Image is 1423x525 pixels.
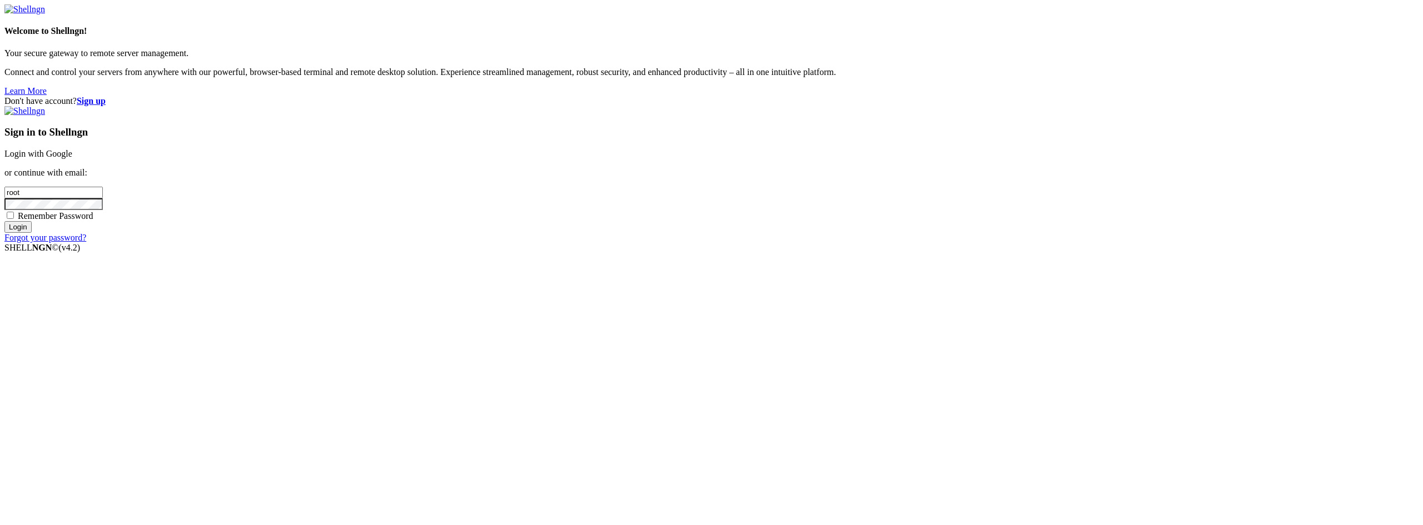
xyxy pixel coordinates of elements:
h4: Welcome to Shellngn! [4,26,1419,36]
a: Forgot your password? [4,233,86,242]
h3: Sign in to Shellngn [4,126,1419,138]
p: Your secure gateway to remote server management. [4,48,1419,58]
div: Don't have account? [4,96,1419,106]
input: Email address [4,187,103,198]
b: NGN [32,243,52,252]
img: Shellngn [4,106,45,116]
a: Login with Google [4,149,72,158]
a: Learn More [4,86,47,96]
span: SHELL © [4,243,80,252]
img: Shellngn [4,4,45,14]
input: Login [4,221,32,233]
p: or continue with email: [4,168,1419,178]
p: Connect and control your servers from anywhere with our powerful, browser-based terminal and remo... [4,67,1419,77]
a: Sign up [77,96,106,106]
input: Remember Password [7,212,14,219]
span: Remember Password [18,211,93,221]
span: 4.2.0 [59,243,81,252]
